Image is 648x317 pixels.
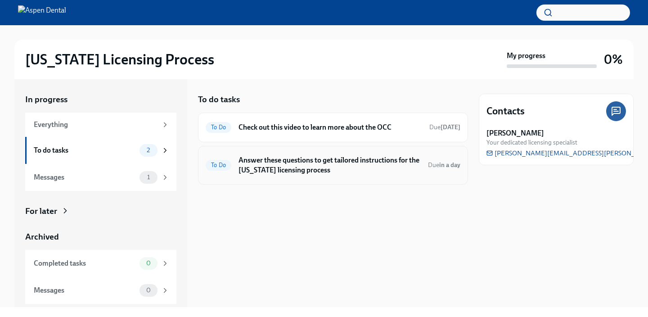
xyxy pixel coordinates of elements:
span: To Do [206,162,231,168]
a: To DoAnswer these questions to get tailored instructions for the [US_STATE] licensing processDuei... [206,154,460,177]
a: To DoCheck out this video to learn more about the OCCDue[DATE] [206,120,460,135]
a: To do tasks2 [25,137,176,164]
strong: My progress [507,51,545,61]
span: 0 [141,287,156,294]
a: Messages1 [25,164,176,191]
a: For later [25,205,176,217]
span: 2 [141,147,155,154]
span: To Do [206,124,231,131]
h3: 0% [604,51,623,68]
span: September 28th, 2025 13:00 [429,123,460,131]
div: Messages [34,172,136,182]
a: Messages0 [25,277,176,304]
strong: [DATE] [441,123,460,131]
strong: [PERSON_NAME] [486,128,544,138]
div: To do tasks [34,145,136,155]
a: In progress [25,94,176,105]
div: Completed tasks [34,258,136,268]
span: September 20th, 2025 13:00 [428,161,460,169]
strong: in a day [439,161,460,169]
a: Completed tasks0 [25,250,176,277]
h5: To do tasks [198,94,240,105]
div: Messages [34,285,136,295]
div: For later [25,205,57,217]
h2: [US_STATE] Licensing Process [25,50,214,68]
a: Archived [25,231,176,243]
span: Due [428,161,460,169]
a: Everything [25,113,176,137]
div: Everything [34,120,157,130]
h4: Contacts [486,104,525,118]
span: Your dedicated licensing specialist [486,138,577,147]
h6: Check out this video to learn more about the OCC [238,122,422,132]
h6: Answer these questions to get tailored instructions for the [US_STATE] licensing process [238,155,421,175]
span: 0 [141,260,156,267]
img: Aspen Dental [18,5,66,20]
span: Due [429,123,460,131]
span: 1 [142,174,155,181]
